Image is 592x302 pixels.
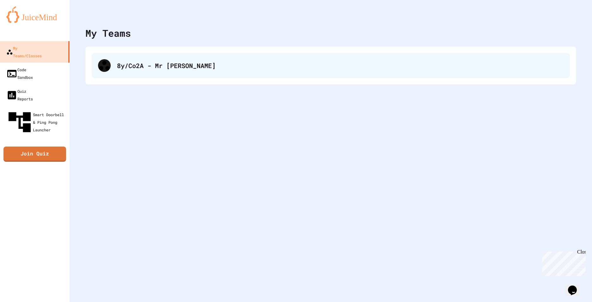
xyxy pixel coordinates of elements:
[540,249,586,276] iframe: chat widget
[6,109,67,135] div: Smart Doorbell & Ping Pong Launcher
[6,87,33,103] div: Quiz Reports
[6,66,33,81] div: Code Sandbox
[92,53,570,78] div: 8y/Co2A - Mr [PERSON_NAME]
[6,6,63,23] img: logo-orange.svg
[6,44,42,60] div: My Teams/Classes
[565,277,586,296] iframe: chat widget
[117,61,564,70] div: 8y/Co2A - Mr [PERSON_NAME]
[85,26,131,40] div: My Teams
[3,3,44,40] div: Chat with us now!Close
[3,147,66,162] a: Join Quiz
